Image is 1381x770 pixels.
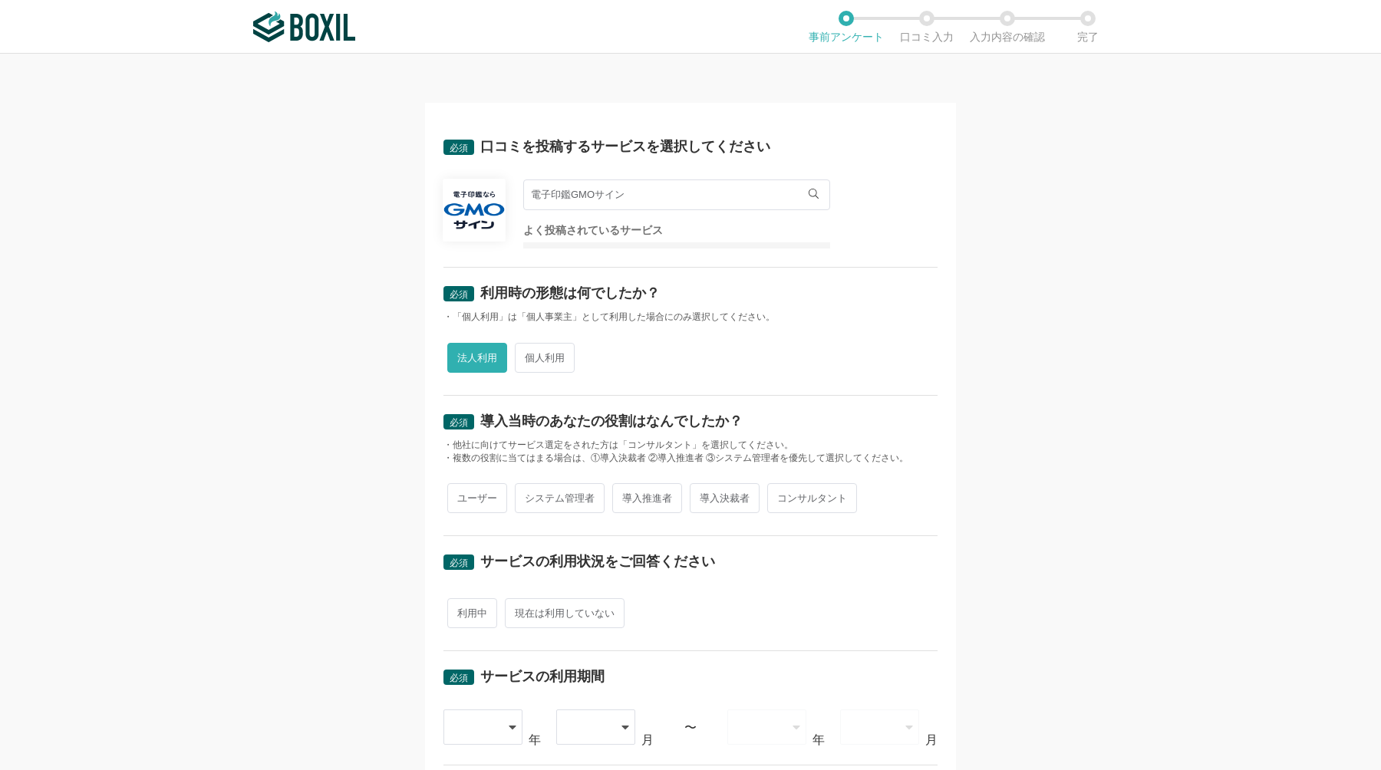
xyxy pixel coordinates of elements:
div: 年 [812,734,825,746]
div: 〜 [684,722,697,734]
input: サービス名で検索 [523,179,830,210]
div: ・複数の役割に当てはまる場合は、①導入決裁者 ②導入推進者 ③システム管理者を優先して選択してください。 [443,452,938,465]
div: 利用時の形態は何でしたか？ [480,286,660,300]
span: 利用中 [447,598,497,628]
div: サービスの利用状況をご回答ください [480,554,715,568]
div: よく投稿されているサービス [523,225,830,236]
div: ・他社に向けてサービス選定をされた方は「コンサルタント」を選択してください。 [443,439,938,452]
span: 必須 [450,558,468,568]
span: 導入推進者 [612,483,682,513]
li: 入力内容の確認 [967,11,1047,43]
div: ・「個人利用」は「個人事業主」として利用した場合にのみ選択してください。 [443,311,938,324]
span: 法人利用 [447,343,507,373]
div: 導入当時のあなたの役割はなんでしたか？ [480,414,743,428]
div: 月 [925,734,938,746]
li: 事前アンケート [806,11,886,43]
div: 口コミを投稿するサービスを選択してください [480,140,770,153]
div: 年 [529,734,541,746]
span: 必須 [450,673,468,683]
span: 必須 [450,289,468,300]
img: ボクシルSaaS_ロゴ [253,12,355,42]
span: コンサルタント [767,483,857,513]
div: 月 [641,734,654,746]
span: 現在は利用していない [505,598,625,628]
span: 必須 [450,417,468,428]
span: ユーザー [447,483,507,513]
span: システム管理者 [515,483,605,513]
span: 必須 [450,143,468,153]
span: 個人利用 [515,343,575,373]
div: サービスの利用期間 [480,670,605,683]
li: 完了 [1047,11,1128,43]
li: 口コミ入力 [886,11,967,43]
span: 導入決裁者 [690,483,760,513]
